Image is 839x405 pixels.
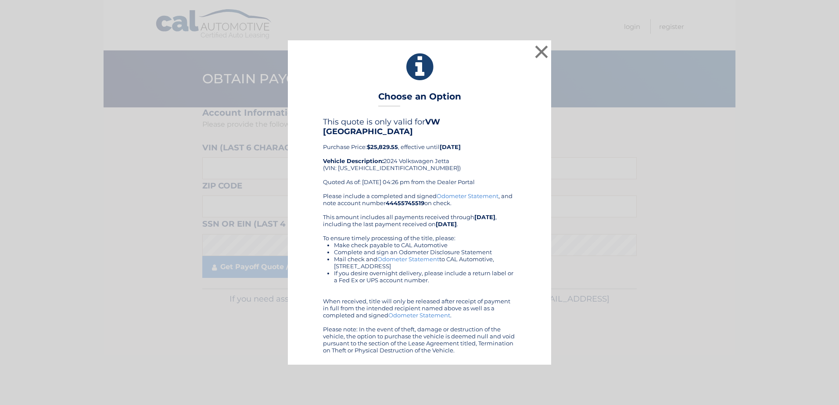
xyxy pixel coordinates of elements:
[323,117,440,136] b: VW [GEOGRAPHIC_DATA]
[388,312,450,319] a: Odometer Statement
[334,256,516,270] li: Mail check and to CAL Automotive, [STREET_ADDRESS]
[323,157,384,164] strong: Vehicle Description:
[323,192,516,354] div: Please include a completed and signed , and note account number on check. This amount includes al...
[440,143,461,150] b: [DATE]
[474,213,495,220] b: [DATE]
[533,43,550,60] button: ×
[377,256,439,263] a: Odometer Statement
[323,117,516,192] div: Purchase Price: , effective until 2024 Volkswagen Jetta (VIN: [US_VEHICLE_IDENTIFICATION_NUMBER])...
[378,91,461,107] h3: Choose an Option
[367,143,398,150] b: $25,829.55
[323,117,516,136] h4: This quote is only valid for
[436,220,457,227] b: [DATE]
[334,249,516,256] li: Complete and sign an Odometer Disclosure Statement
[386,199,424,206] b: 44455745519
[437,192,498,199] a: Odometer Statement
[334,270,516,284] li: If you desire overnight delivery, please include a return label or a Fed Ex or UPS account number.
[334,242,516,249] li: Make check payable to CAL Automotive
